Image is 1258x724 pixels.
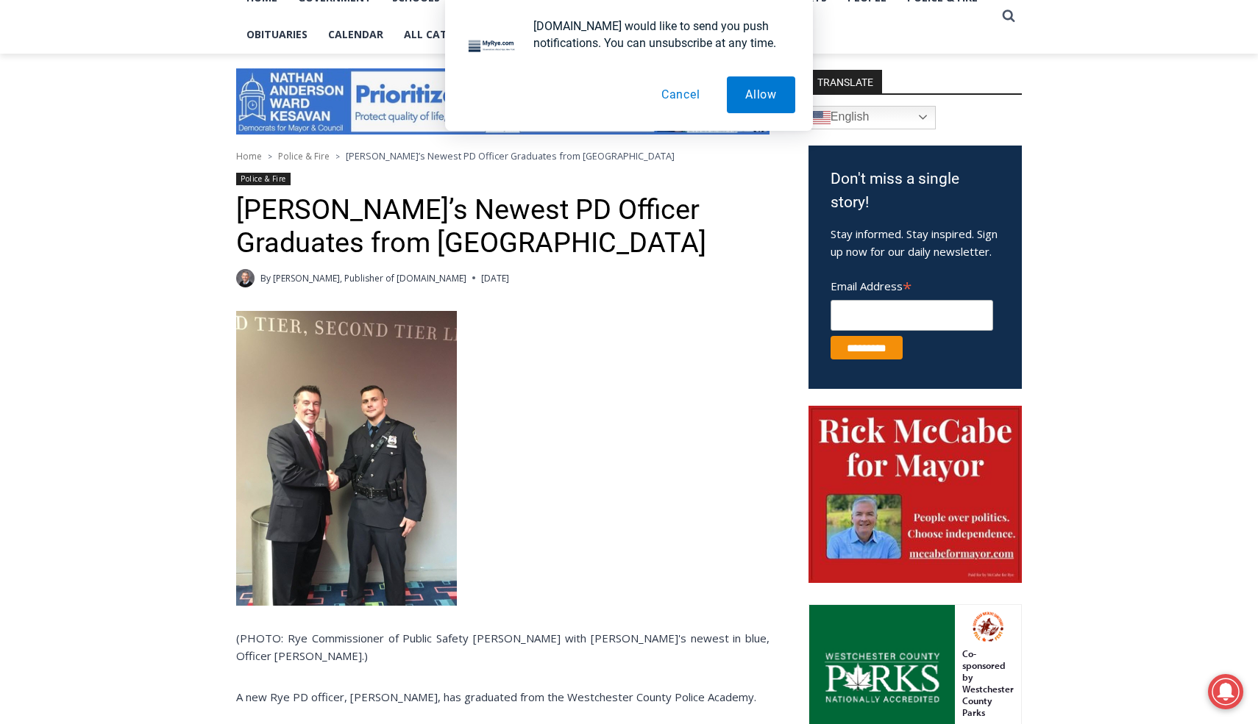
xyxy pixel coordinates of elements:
[522,18,795,51] div: [DOMAIN_NAME] would like to send you push notifications. You can unsubscribe at any time.
[12,148,188,182] h4: [PERSON_NAME] Read Sanctuary Fall Fest: [DATE]
[236,193,770,260] h1: [PERSON_NAME]’s Newest PD Officer Graduates from [GEOGRAPHIC_DATA]
[236,311,457,606] img: Rye PD Commish w Plimpton
[346,149,675,162] span: [PERSON_NAME]’s Newest PD Officer Graduates from [GEOGRAPHIC_DATA]
[273,272,466,284] a: [PERSON_NAME], Publisher of [DOMAIN_NAME]
[236,150,262,162] a: Home
[372,1,695,143] div: "[PERSON_NAME] and I covered the [DATE] Parade, which was a really eye opening experience as I ha...
[354,143,713,183] a: Intern @ [DOMAIN_NAME]
[463,18,522,76] img: notification icon
[643,76,719,113] button: Cancel
[260,271,271,285] span: By
[385,146,682,179] span: Intern @ [DOMAIN_NAME]
[335,151,340,162] span: >
[481,271,509,285] time: [DATE]
[236,688,770,706] p: A new Rye PD officer, [PERSON_NAME], has graduated from the Westchester County Police Academy.
[278,150,330,162] a: Police & Fire
[831,271,993,298] label: Email Address
[236,173,291,185] a: Police & Fire
[1,1,146,146] img: s_800_29ca6ca9-f6cc-433c-a631-14f6620ca39b.jpeg
[236,629,770,664] p: (PHOTO: Rye Commissioner of Public Safety [PERSON_NAME] with [PERSON_NAME]'s newest in blue, Offi...
[236,269,255,287] a: Author image
[154,124,160,139] div: 1
[236,148,770,163] nav: Breadcrumbs
[154,43,205,121] div: Co-sponsored by Westchester County Parks
[809,406,1022,584] img: McCabe for Mayor
[831,225,1000,260] p: Stay informed. Stay inspired. Sign up now for our daily newsletter.
[164,124,168,139] div: /
[727,76,795,113] button: Allow
[171,124,178,139] div: 6
[268,151,272,162] span: >
[831,168,1000,214] h3: Don't miss a single story!
[1,146,213,183] a: [PERSON_NAME] Read Sanctuary Fall Fest: [DATE]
